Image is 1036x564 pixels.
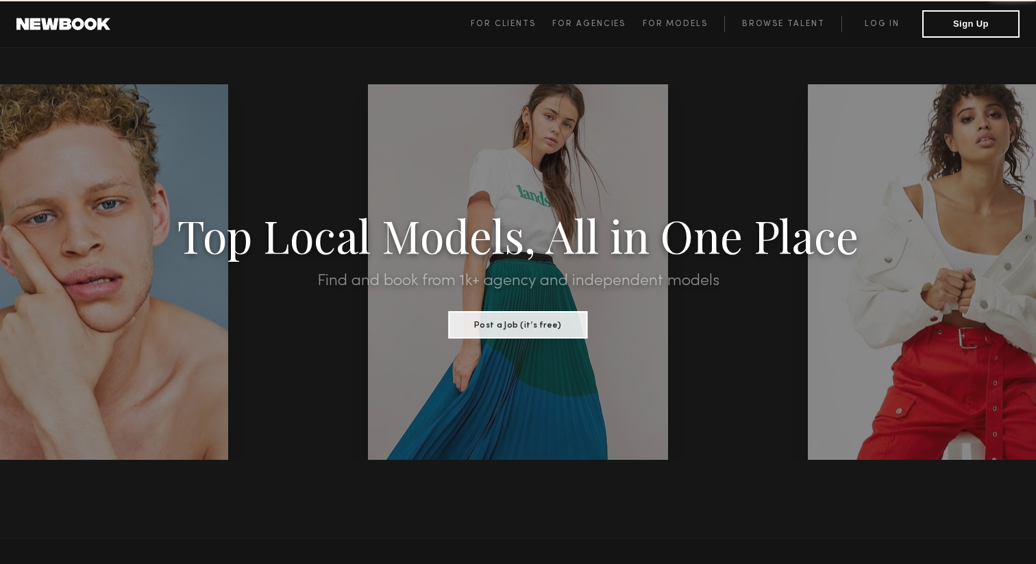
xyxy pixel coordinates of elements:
button: Post a Job (it’s free) [449,311,588,339]
a: For Clients [471,16,552,32]
a: For Agencies [552,16,642,32]
button: Sign Up [922,10,1020,38]
span: For Clients [471,20,536,28]
span: For Models [643,20,708,28]
h2: Find and book from 1k+ agency and independent models [77,273,958,289]
span: For Agencies [552,20,626,28]
a: Post a Job (it’s free) [449,316,588,331]
h1: Top Local Models, All in One Place [77,214,958,256]
a: For Models [643,16,725,32]
a: Browse Talent [724,16,841,32]
a: Log in [841,16,922,32]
